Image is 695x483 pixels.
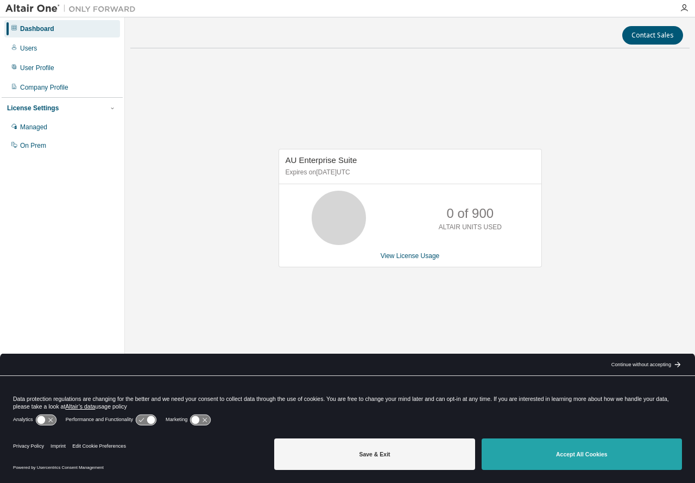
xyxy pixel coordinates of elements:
p: 0 of 900 [446,204,494,223]
div: User Profile [20,64,54,72]
p: Expires on [DATE] UTC [286,168,532,177]
div: Managed [20,123,47,131]
div: Company Profile [20,83,68,92]
div: On Prem [20,141,46,150]
img: Altair One [5,3,141,14]
a: View License Usage [381,252,440,260]
div: Dashboard [20,24,54,33]
p: ALTAIR UNITS USED [439,223,502,232]
div: License Settings [7,104,59,112]
button: Contact Sales [622,26,683,45]
span: AU Enterprise Suite [286,155,357,165]
div: Users [20,44,37,53]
